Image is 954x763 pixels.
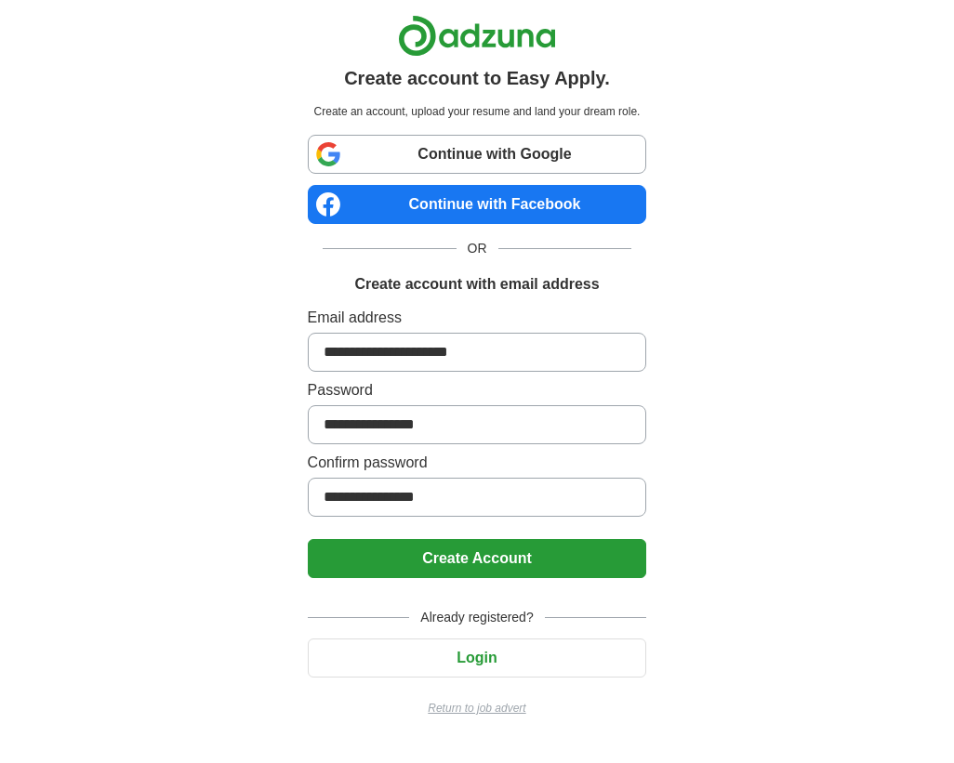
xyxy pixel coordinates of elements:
button: Login [308,638,647,677]
span: Already registered? [409,608,544,627]
h1: Create account to Easy Apply. [344,64,610,92]
h1: Create account with email address [354,273,599,296]
img: Adzuna logo [398,15,556,57]
button: Create Account [308,539,647,578]
label: Password [308,379,647,401]
a: Login [308,650,647,665]
a: Continue with Google [308,135,647,174]
a: Return to job advert [308,700,647,717]
a: Continue with Facebook [308,185,647,224]
label: Email address [308,307,647,329]
p: Create an account, upload your resume and land your dream role. [311,103,643,120]
label: Confirm password [308,452,647,474]
span: OR [457,239,498,258]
